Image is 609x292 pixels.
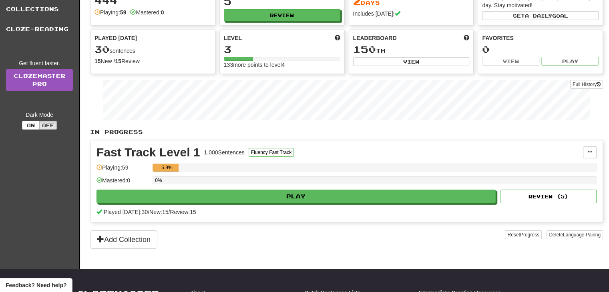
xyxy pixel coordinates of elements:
[96,176,149,190] div: Mastered: 0
[500,190,597,203] button: Review (5)
[94,58,101,64] strong: 15
[6,281,66,289] span: Open feedback widget
[94,34,137,42] span: Played [DATE]
[96,164,149,177] div: Playing: 59
[224,34,242,42] span: Level
[6,111,73,119] div: Dark Mode
[96,146,200,158] div: Fast Track Level 1
[482,44,599,54] div: 0
[115,58,121,64] strong: 15
[335,34,340,42] span: Score more points to level up
[563,232,601,238] span: Language Pairing
[169,209,170,215] span: /
[353,44,376,55] span: 150
[104,209,148,215] span: Played [DATE]: 30
[249,148,294,157] button: Fluency Fast Track
[482,57,539,66] button: View
[353,10,470,18] div: Includes [DATE]!
[482,11,599,20] button: Seta dailygoal
[39,121,57,130] button: Off
[353,34,397,42] span: Leaderboard
[353,57,470,66] button: View
[94,57,211,65] div: New / Review
[204,148,245,156] div: 1,000 Sentences
[224,44,340,54] div: 3
[505,230,541,239] button: ResetProgress
[161,9,164,16] strong: 0
[90,230,157,249] button: Add Collection
[170,209,196,215] span: Review: 15
[525,13,552,18] span: a daily
[224,61,340,69] div: 133 more points to level 4
[547,230,603,239] button: DeleteLanguage Pairing
[353,44,470,55] div: th
[570,80,603,89] button: Full History
[94,44,211,55] div: sentences
[130,8,164,16] div: Mastered:
[541,57,599,66] button: Play
[482,34,599,42] div: Favorites
[94,44,110,55] span: 30
[6,69,73,91] a: ClozemasterPro
[22,121,40,130] button: On
[6,59,73,67] div: Get fluent faster.
[464,34,469,42] span: This week in points, UTC
[120,9,127,16] strong: 59
[96,190,496,203] button: Play
[149,209,168,215] span: New: 15
[94,8,126,16] div: Playing:
[155,164,179,172] div: 5.9%
[520,232,539,238] span: Progress
[148,209,149,215] span: /
[90,128,603,136] p: In Progress
[224,9,340,21] button: Review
